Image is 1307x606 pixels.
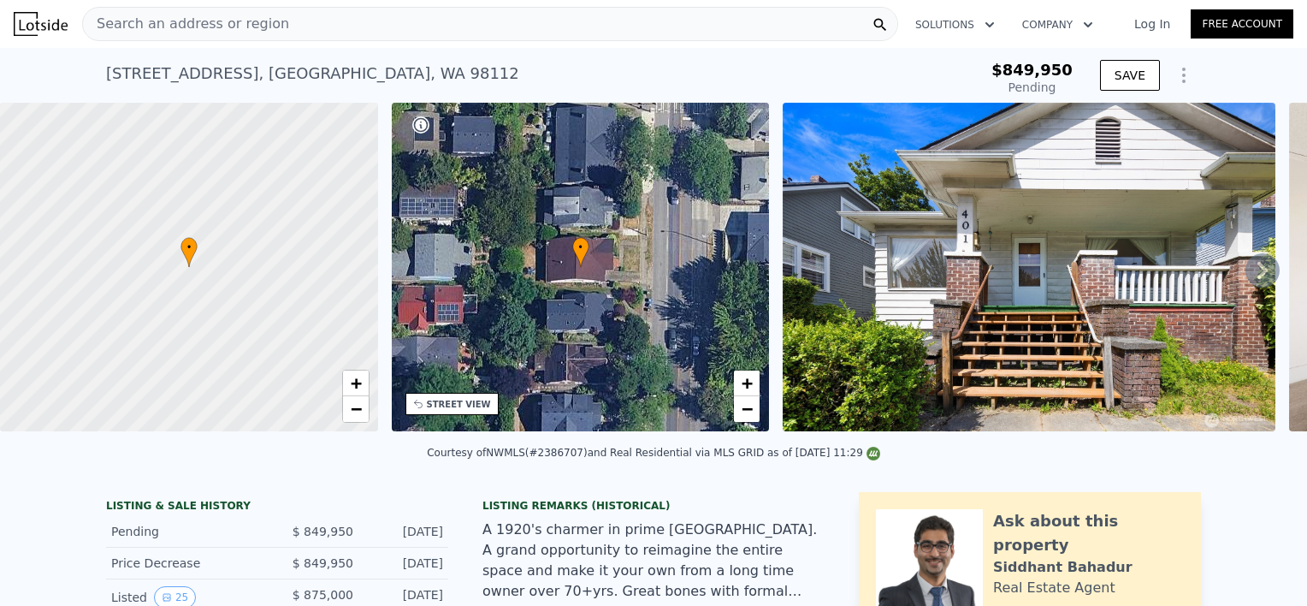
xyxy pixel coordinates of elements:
[482,499,825,513] div: Listing Remarks (Historical)
[902,9,1008,40] button: Solutions
[866,447,880,460] img: NWMLS Logo
[734,371,760,396] a: Zoom in
[742,398,753,419] span: −
[1114,15,1191,33] a: Log In
[1100,60,1160,91] button: SAVE
[106,499,448,516] div: LISTING & SALE HISTORY
[783,103,1275,431] img: Sale: 149629407 Parcel: 98473564
[1008,9,1107,40] button: Company
[83,14,289,34] span: Search an address or region
[180,240,198,255] span: •
[993,557,1133,578] div: Siddhant Bahadur
[572,237,589,267] div: •
[293,556,353,570] span: $ 849,950
[293,525,353,538] span: $ 849,950
[427,447,880,459] div: Courtesy of NWMLS (#2386707) and Real Residential via MLS GRID as of [DATE] 11:29
[991,79,1073,96] div: Pending
[111,523,263,540] div: Pending
[482,520,825,602] div: A 1920's charmer in prime [GEOGRAPHIC_DATA]. A grand opportunity to reimagine the entire space an...
[343,396,369,422] a: Zoom out
[734,396,760,422] a: Zoom out
[1191,9,1293,39] a: Free Account
[427,398,491,411] div: STREET VIEW
[343,371,369,396] a: Zoom in
[350,398,361,419] span: −
[367,555,443,572] div: [DATE]
[993,509,1184,557] div: Ask about this property
[367,523,443,540] div: [DATE]
[1167,58,1201,92] button: Show Options
[106,62,519,86] div: [STREET_ADDRESS] , [GEOGRAPHIC_DATA] , WA 98112
[742,372,753,394] span: +
[14,12,68,36] img: Lotside
[991,61,1073,79] span: $849,950
[993,578,1115,598] div: Real Estate Agent
[350,372,361,394] span: +
[572,240,589,255] span: •
[293,588,353,602] span: $ 875,000
[180,237,198,267] div: •
[111,555,263,572] div: Price Decrease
